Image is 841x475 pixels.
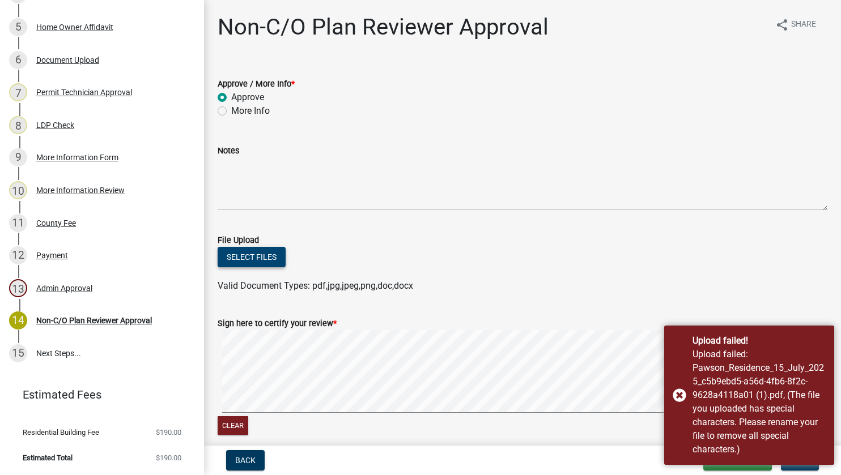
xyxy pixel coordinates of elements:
[36,316,152,324] div: Non-C/O Plan Reviewer Approval
[218,147,239,155] label: Notes
[9,181,27,199] div: 10
[36,219,76,227] div: County Fee
[9,214,27,232] div: 11
[235,456,256,465] span: Back
[218,14,549,41] h1: Non-C/O Plan Reviewer Approval
[36,121,74,129] div: LDP Check
[36,186,125,194] div: More Information Review
[218,280,413,291] span: Valid Document Types: pdf,jpg,jpeg,png,doc,docx
[226,450,265,470] button: Back
[23,429,99,436] span: Residential Building Fee
[218,416,248,435] button: Clear
[791,18,816,32] span: Share
[766,14,825,36] button: shareShare
[36,153,118,161] div: More Information Form
[23,454,73,461] span: Estimated Total
[36,88,132,96] div: Permit Technician Approval
[231,91,264,104] label: Approve
[9,246,27,264] div: 12
[218,80,295,88] label: Approve / More Info
[775,18,789,32] i: share
[9,18,27,36] div: 5
[9,51,27,69] div: 6
[156,454,181,461] span: $190.00
[9,344,27,362] div: 15
[218,247,286,267] button: Select files
[36,23,113,31] div: Home Owner Affidavit
[9,383,186,406] a: Estimated Fees
[218,237,259,245] label: File Upload
[9,148,27,166] div: 9
[218,320,337,328] label: Sign here to certify your review
[693,334,826,348] div: Upload failed!
[9,116,27,134] div: 8
[36,284,92,292] div: Admin Approval
[693,348,826,456] div: Upload failed: Pawson_Residence_15_July_2025_c5b9ebd5-a56d-4fb6-8f2c-9628a4118a01 (1).pdf, (The f...
[36,56,99,64] div: Document Upload
[231,104,270,118] label: More Info
[156,429,181,436] span: $190.00
[9,83,27,101] div: 7
[9,311,27,329] div: 14
[9,279,27,297] div: 13
[36,251,68,259] div: Payment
